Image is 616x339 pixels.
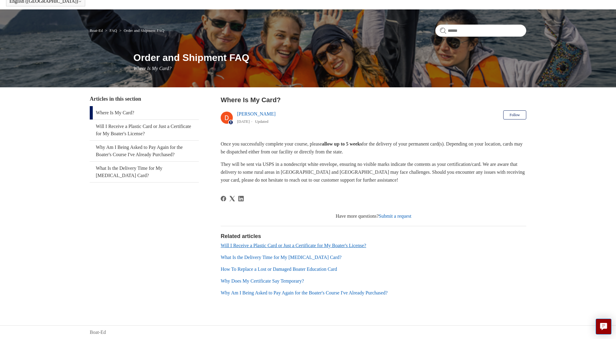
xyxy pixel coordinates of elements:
[90,28,104,33] li: Boat-Ed
[221,255,342,260] a: What Is the Delivery Time for My [MEDICAL_DATA] Card?
[229,196,235,201] svg: Share this page on X Corp
[503,110,526,119] button: Follow Article
[221,267,337,272] a: How To Replace a Lost or Damaged Boater Education Card
[221,290,388,295] a: Why Am I Being Asked to Pay Again for the Boater's Course I've Already Purchased?
[90,329,106,336] a: Boat-Ed
[221,243,366,248] a: Will I Receive a Plastic Card or Just a Certificate for My Boater's License?
[221,95,526,105] h2: Where Is My Card?
[237,119,250,124] time: 04/15/2024, 17:31
[221,140,526,156] p: Once you successfully complete your course, please for the delivery of your permanent card(s). De...
[221,232,526,240] h2: Related articles
[90,96,141,102] span: Articles in this section
[238,196,244,201] svg: Share this page on LinkedIn
[221,160,526,184] p: They will be sent via USPS in a nondescript white envelope, ensuring no visible marks indicate th...
[435,25,526,37] input: Search
[109,28,117,33] a: FAQ
[90,141,199,161] a: Why Am I Being Asked to Pay Again for the Boater's Course I've Already Purchased?
[124,28,164,33] a: Order and Shipment FAQ
[237,111,276,116] a: [PERSON_NAME]
[133,66,171,71] span: Where Is My Card?
[229,196,235,201] a: X Corp
[238,196,244,201] a: LinkedIn
[90,120,199,140] a: Will I Receive a Plastic Card or Just a Certificate for My Boater's License?
[322,141,362,146] strong: allow up to 5 weeks
[221,196,226,201] a: Facebook
[379,213,411,219] a: Submit a request
[133,50,526,65] h1: Order and Shipment FAQ
[596,319,611,334] button: Live chat
[221,278,304,284] a: Why Does My Certificate Say Temporary?
[221,196,226,201] svg: Share this page on Facebook
[104,28,118,33] li: FAQ
[90,106,199,119] a: Where Is My Card?
[90,162,199,182] a: What Is the Delivery Time for My [MEDICAL_DATA] Card?
[118,28,164,33] li: Order and Shipment FAQ
[90,28,103,33] a: Boat-Ed
[255,119,268,124] li: Updated
[221,213,526,220] div: Have more questions?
